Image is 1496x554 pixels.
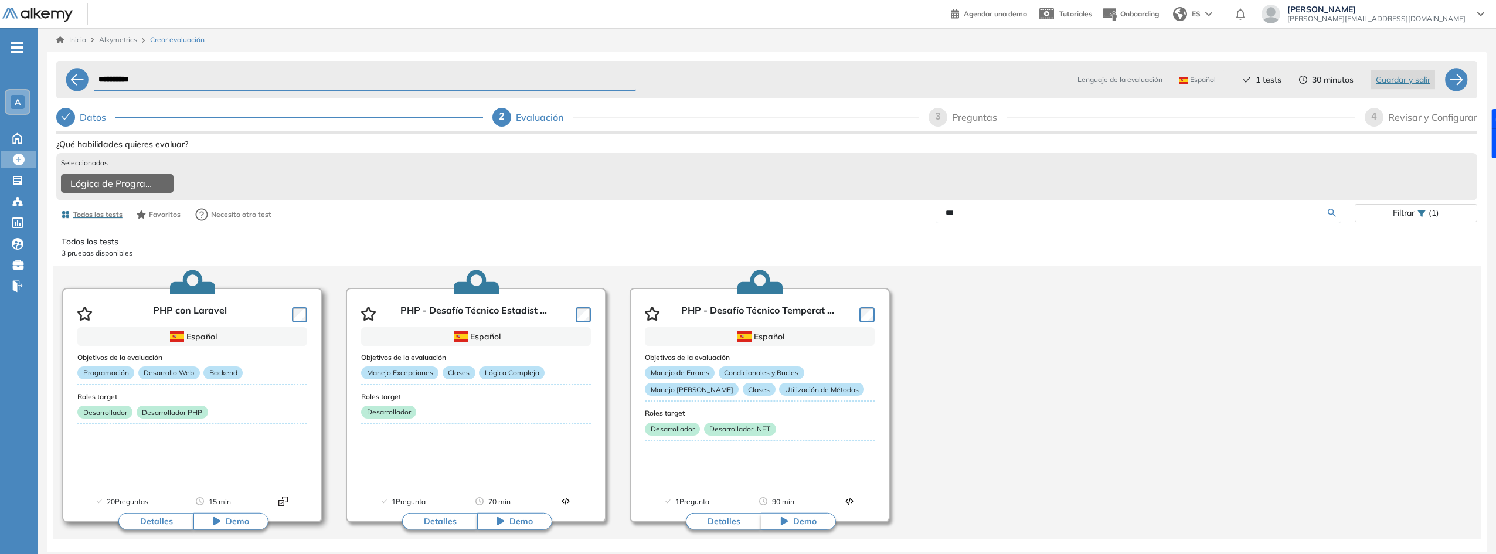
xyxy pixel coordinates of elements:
span: 70 min [488,496,511,508]
div: 4Revisar y Configurar [1365,108,1477,127]
p: Desarrollador [77,406,132,419]
span: 4 [1372,111,1377,121]
span: Necesito otro test [211,209,271,220]
span: Crear evaluación [150,35,205,45]
p: Manejo de Errores [645,366,715,379]
p: Clases [743,383,776,396]
span: [PERSON_NAME] [1287,5,1466,14]
span: 1 Pregunta [675,496,709,508]
h3: Roles target [361,393,591,401]
span: (1) [1429,205,1439,222]
span: Demo [793,515,817,527]
button: Todos los tests [56,205,127,225]
span: 2 [499,111,505,121]
img: Format test logo [278,497,288,506]
p: PHP - Desafío Técnico Estadíst ... [400,305,547,322]
span: 20 Preguntas [107,496,148,508]
span: Todos los tests [73,209,123,220]
button: Necesito otro test [190,203,277,226]
h3: Roles target [645,409,875,417]
p: Desarrollador PHP [137,406,208,419]
p: PHP con Laravel [153,305,227,322]
span: Guardar y salir [1376,73,1430,86]
p: Todos los tests [62,236,1472,248]
a: Inicio [56,35,86,45]
img: ESP [1179,77,1188,84]
button: Detalles [118,512,193,530]
h3: Roles target [77,393,307,401]
span: Alkymetrics [99,35,137,44]
span: Tutoriales [1059,9,1092,18]
div: Datos [56,108,483,127]
span: 1 Pregunta [392,496,426,508]
button: Favoritos [132,205,185,225]
div: Español [119,330,266,343]
div: Datos [80,108,115,127]
span: ¿Qué habilidades quieres evaluar? [56,138,188,151]
button: Detalles [402,512,477,530]
p: PHP - Desafío Técnico Temperat ... [681,305,834,322]
span: ES [1192,9,1201,19]
button: Guardar y salir [1371,70,1435,89]
div: Evaluación [516,108,573,127]
span: Agendar una demo [964,9,1027,18]
p: Backend [203,366,243,379]
p: Manejo [PERSON_NAME] [645,383,739,396]
div: Preguntas [952,108,1007,127]
button: Detalles [686,512,761,530]
span: Seleccionados [61,158,108,168]
span: Demo [226,515,249,527]
span: 90 min [772,496,794,508]
span: [PERSON_NAME][EMAIL_ADDRESS][DOMAIN_NAME] [1287,14,1466,23]
p: Desarrollador .NET [704,423,776,436]
h3: Objetivos de la evaluación [361,354,591,362]
iframe: Chat Widget [1285,418,1496,554]
p: Condicionales y Bucles [719,366,804,379]
span: 30 minutos [1312,74,1354,86]
div: Español [403,330,549,343]
div: Revisar y Configurar [1388,108,1477,127]
h3: Objetivos de la evaluación [77,354,307,362]
span: 3 [936,111,941,121]
p: 3 pruebas disponibles [62,248,1472,259]
a: Agendar una demo [951,6,1027,20]
div: 3Preguntas [929,108,1355,127]
span: clock-circle [1299,76,1307,84]
img: Format test logo [845,497,854,506]
span: A [15,97,21,107]
img: Logo [2,8,73,22]
button: Onboarding [1101,2,1159,27]
button: Demo [761,512,836,530]
span: check [61,112,70,121]
p: Clases [443,366,475,379]
p: Manejo Excepciones [361,366,438,379]
span: Demo [509,515,533,527]
button: Demo [193,512,268,530]
p: Desarrollador [645,423,700,436]
span: Lenguaje de la evaluación [1077,74,1162,85]
p: Desarrollo Web [138,366,200,379]
span: check [1243,76,1251,84]
div: Español [686,330,833,343]
img: ESP [170,331,184,342]
p: Programación [77,366,134,379]
img: world [1173,7,1187,21]
h3: Objetivos de la evaluación [645,354,875,362]
span: Favoritos [149,209,181,220]
div: 2Evaluación [492,108,919,127]
img: ESP [454,331,468,342]
p: Utilización de Métodos [779,383,864,396]
span: 15 min [209,496,231,508]
img: Format test logo [561,497,570,506]
span: Español [1179,75,1216,84]
span: Lógica de Programación - Avanzado [70,176,159,191]
img: arrow [1205,12,1212,16]
i: - [11,46,23,49]
span: Filtrar [1393,205,1415,222]
span: 1 tests [1256,74,1281,86]
button: Demo [477,512,552,530]
p: Desarrollador [361,406,416,419]
img: ESP [737,331,752,342]
span: Onboarding [1120,9,1159,18]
